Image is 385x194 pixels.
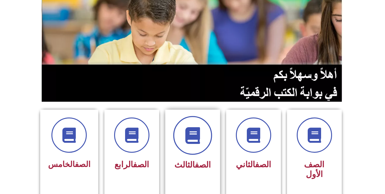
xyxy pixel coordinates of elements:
a: الصف [195,160,211,170]
a: الصف [75,160,90,169]
span: الثاني [236,160,271,169]
a: الصف [133,160,149,169]
a: الصف [255,160,271,169]
span: الرابع [114,160,149,169]
span: الخامس [48,160,90,169]
span: الثالث [174,160,211,170]
span: الصف الأول [304,160,324,179]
